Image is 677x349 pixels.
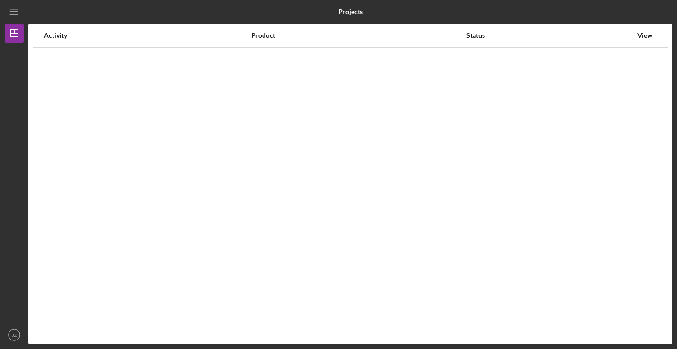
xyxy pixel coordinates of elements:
[338,8,363,16] b: Projects
[466,32,632,39] div: Status
[633,32,657,39] div: View
[12,332,17,338] text: JZ
[5,325,24,344] button: JZ
[251,32,466,39] div: Product
[44,32,250,39] div: Activity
